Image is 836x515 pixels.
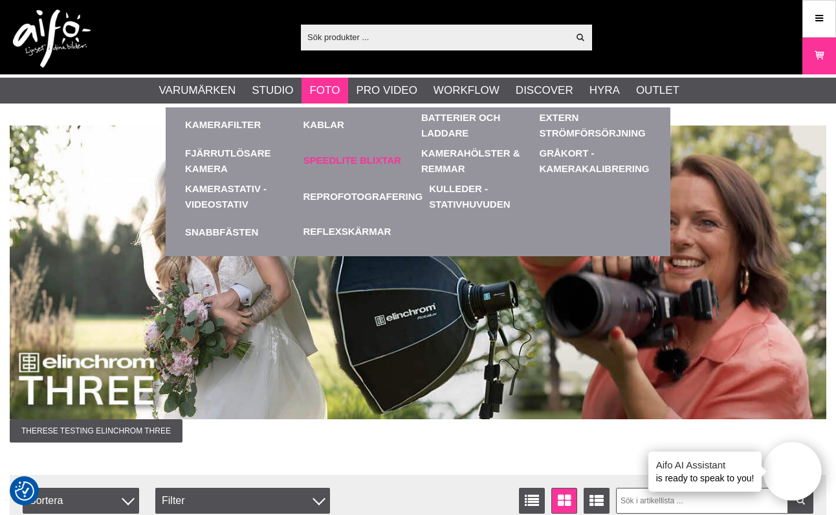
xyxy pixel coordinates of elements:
button: Samtyckesinställningar [15,479,34,503]
img: Annons:010 banner-elin-three-blendning-1390x500.jpg [10,126,826,419]
a: Annons:010 banner-elin-three-blendning-1390x500.jpgTherese testing Elinchrom THREE [10,126,826,443]
a: Fönstervisning [551,488,577,514]
input: Sök i artikellista ... [616,488,814,514]
a: Pro Video [356,82,417,99]
a: Reprofotografering [303,179,423,214]
a: Kamerafilter [185,118,261,133]
input: Sök produkter ... [301,27,568,47]
a: Workflow [434,82,500,99]
h4: Aifo AI Assistant [656,458,754,472]
a: Batterier och Laddare [421,107,533,143]
div: Filter [155,488,330,514]
div: is ready to speak to you! [648,452,762,492]
a: Kamerahölster & Remmar [421,143,533,179]
a: Varumärken [159,82,236,99]
a: Foto [309,82,340,99]
a: Speedlite Blixtar [303,153,401,168]
a: Extern Strömförsörjning [540,107,652,143]
a: Reflexskärmar [303,225,391,239]
a: Kulleder - Stativhuvuden [429,179,541,214]
a: Kablar [303,118,344,133]
img: Revisit consent button [15,481,34,501]
a: Outlet [636,82,679,99]
a: Fjärrutlösare Kamera [185,143,297,179]
span: Sortera [23,488,139,514]
span: Therese testing Elinchrom THREE [10,419,182,443]
a: Filtrera [787,488,813,514]
a: Discover [516,82,573,99]
a: Listvisning [519,488,545,514]
a: Utökad listvisning [584,488,610,514]
img: logo.png [13,10,91,68]
a: Gråkort - Kamerakalibrering [540,143,652,179]
a: Snabbfästen [185,214,297,250]
a: Hyra [589,82,620,99]
a: Studio [252,82,293,99]
a: Kamerastativ - Videostativ [185,179,297,214]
